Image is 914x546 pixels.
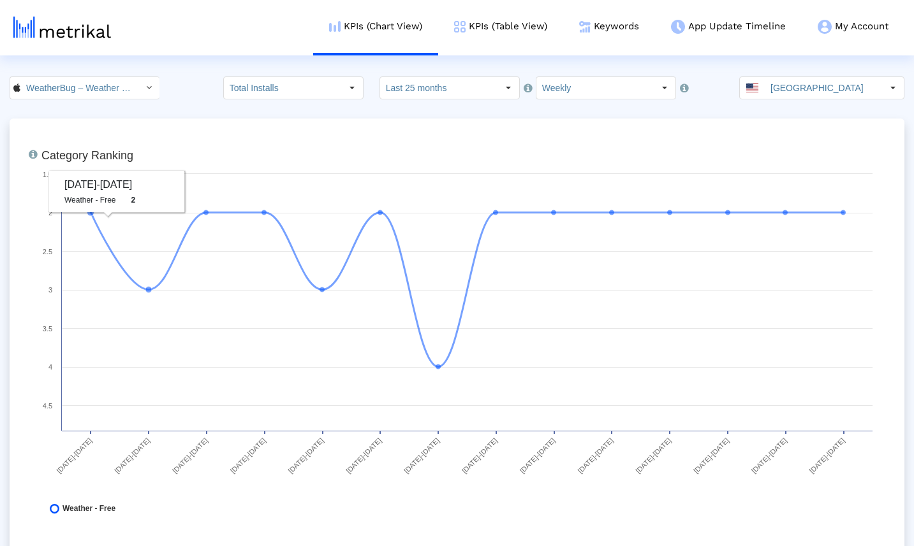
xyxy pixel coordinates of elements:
[882,77,904,99] div: Select
[63,504,115,514] span: Weather - Free
[498,77,519,99] div: Select
[43,248,52,255] text: 2.5
[402,436,441,475] text: [DATE]-[DATE]
[171,436,209,475] text: [DATE]-[DATE]
[576,436,614,475] text: [DATE]-[DATE]
[48,363,52,371] text: 4
[808,436,846,475] text: [DATE]-[DATE]
[138,77,159,99] div: Select
[43,171,52,178] text: 1.5
[579,21,591,32] img: keywords.png
[55,436,93,475] text: [DATE]-[DATE]
[454,21,466,32] img: kpi-table-menu-icon.png
[461,436,499,475] text: [DATE]-[DATE]
[286,436,325,475] text: [DATE]-[DATE]
[519,436,557,475] text: [DATE]-[DATE]
[671,20,685,34] img: app-update-menu-icon.png
[329,21,341,32] img: kpi-chart-menu-icon.png
[750,436,788,475] text: [DATE]-[DATE]
[13,17,111,38] img: metrical-logo-light.png
[229,436,267,475] text: [DATE]-[DATE]
[48,209,52,217] text: 2
[41,149,133,162] tspan: Category Ranking
[818,20,832,34] img: my-account-menu-icon.png
[654,77,675,99] div: Select
[692,436,730,475] text: [DATE]-[DATE]
[634,436,672,475] text: [DATE]-[DATE]
[341,77,363,99] div: Select
[344,436,383,475] text: [DATE]-[DATE]
[43,402,52,410] text: 4.5
[48,286,52,294] text: 3
[113,436,151,475] text: [DATE]-[DATE]
[43,325,52,333] text: 3.5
